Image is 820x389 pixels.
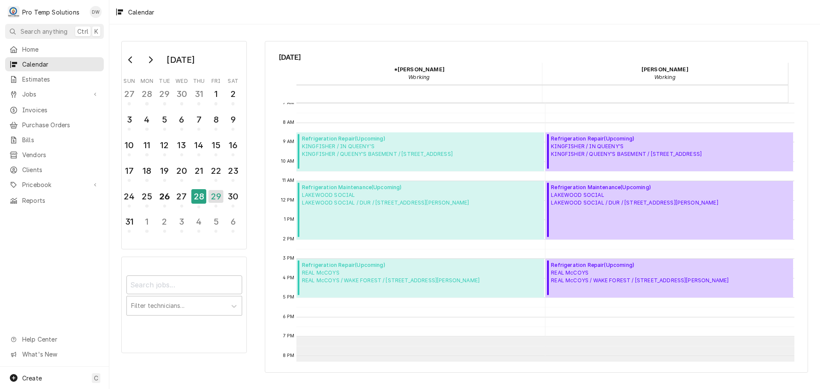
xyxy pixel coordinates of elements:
span: KINGFISHER / IN QUEENY'S KINGFISHER / QUEENY'S BASEMENT / [STREET_ADDRESS] [551,143,702,158]
span: C [94,374,98,383]
span: Clients [22,165,100,174]
div: 4 [192,215,205,228]
a: Vendors [5,148,104,162]
span: Bills [22,135,100,144]
a: Go to What's New [5,347,104,361]
div: [Service] Refrigeration Repair REAL McCOYS REAL McCOYS / WAKE FOREST / 3325 Rogers Rd, Wake Fores... [296,259,544,298]
a: Estimates [5,72,104,86]
div: [Service] Refrigeration Maintenance LAKEWOOD SOCIAL LAKEWOOD SOCIAL / DUR / 1920 Chapel Hill Rd, ... [296,181,544,240]
span: Pricebook [22,180,87,189]
div: [Service] Refrigeration Repair REAL McCOYS REAL McCOYS / WAKE FOREST / 3325 Rogers Rd, Wake Fores... [545,259,794,298]
span: 11 AM [280,177,297,184]
button: Go to next month [142,53,159,67]
div: 21 [192,164,205,177]
strong: [PERSON_NAME] [641,66,688,73]
div: 1 [209,88,223,100]
div: 13 [175,139,188,152]
div: Refrigeration Repair(Upcoming)REAL McCOYSREAL McCOYS / WAKE FOREST / [STREET_ADDRESS][PERSON_NAME] [545,259,794,298]
div: 28 [191,189,206,204]
div: [DATE] [164,53,198,67]
div: 29 [208,190,223,203]
span: 2 PM [281,236,297,243]
div: 2 [158,215,171,228]
div: Refrigeration Maintenance(Upcoming)LAKEWOOD SOCIALLAKEWOOD SOCIAL / DUR / [STREET_ADDRESS][PERSON... [545,181,794,240]
div: 6 [175,113,188,126]
span: 7 PM [281,333,297,339]
span: Refrigeration Repair ( Upcoming ) [551,261,729,269]
div: 3 [175,215,188,228]
a: Clients [5,163,104,177]
span: 8 PM [281,352,297,359]
span: 7 AM [281,99,297,106]
div: *Kevin Williams - Working [296,63,542,84]
em: Working [654,74,676,80]
div: 9 [226,113,240,126]
span: 3 PM [281,255,297,262]
div: 30 [226,190,240,203]
th: Saturday [225,75,242,85]
div: 25 [140,190,153,203]
div: [Service] Refrigeration Maintenance LAKEWOOD SOCIAL LAKEWOOD SOCIAL / DUR / 1920 Chapel Hill Rd, ... [545,181,794,240]
div: 18 [140,164,153,177]
div: 29 [158,88,171,100]
div: 22 [209,164,223,177]
button: Search anythingCtrlK [5,24,104,39]
div: Refrigeration Repair(Upcoming)REAL McCOYSREAL McCOYS / WAKE FOREST / [STREET_ADDRESS][PERSON_NAME] [296,259,544,298]
span: Calendar [22,60,100,69]
div: Refrigeration Repair(Upcoming)KINGFISHER / IN QUEENY'SKINGFISHER / QUEENY'S BASEMENT / [STREET_AD... [545,132,794,171]
th: Thursday [190,75,208,85]
span: 12 PM [279,197,297,204]
span: LAKEWOOD SOCIAL LAKEWOOD SOCIAL / DUR / [STREET_ADDRESS][PERSON_NAME] [551,191,718,207]
div: [Service] Refrigeration Repair KINGFISHER / IN QUEENY'S KINGFISHER / QUEENY'S BASEMENT / 321 E Ch... [545,132,794,171]
span: Refrigeration Repair ( Upcoming ) [551,135,702,143]
span: Home [22,45,100,54]
span: 9 AM [281,138,297,145]
span: LAKEWOOD SOCIAL LAKEWOOD SOCIAL / DUR / [STREET_ADDRESS][PERSON_NAME] [302,191,469,207]
span: Reports [22,196,100,205]
span: 4 PM [281,275,297,281]
span: REAL McCOYS REAL McCOYS / WAKE FOREST / [STREET_ADDRESS][PERSON_NAME] [302,269,480,284]
span: 10 AM [279,158,297,165]
div: 8 [209,113,223,126]
span: Search anything [20,27,67,36]
div: 27 [123,88,136,100]
div: 30 [175,88,188,100]
a: Reports [5,193,104,208]
em: Working [408,74,430,80]
span: Invoices [22,105,100,114]
div: 7 [192,113,205,126]
div: 26 [158,190,171,203]
div: 31 [192,88,205,100]
div: Calendar Calendar [265,41,808,373]
div: 23 [226,164,240,177]
strong: *[PERSON_NAME] [394,66,445,73]
div: 17 [123,164,136,177]
div: 28 [140,88,153,100]
div: Calendar Day Picker [121,41,247,249]
span: Refrigeration Maintenance ( Upcoming ) [551,184,718,191]
span: Refrigeration Repair ( Upcoming ) [302,135,453,143]
a: Go to Help Center [5,332,104,346]
div: 31 [123,215,136,228]
div: 5 [209,215,223,228]
span: 8 AM [281,119,297,126]
div: 27 [175,190,188,203]
div: 15 [209,139,223,152]
span: Purchase Orders [22,120,100,129]
span: What's New [22,350,99,359]
span: Ctrl [77,27,88,36]
div: 20 [175,164,188,177]
a: Home [5,42,104,56]
div: Refrigeration Repair(Upcoming)KINGFISHER / IN QUEENY'SKINGFISHER / QUEENY'S BASEMENT / [STREET_AD... [296,132,544,171]
th: Monday [138,75,156,85]
span: Create [22,374,42,382]
div: 11 [140,139,153,152]
a: Go to Jobs [5,87,104,101]
div: 19 [158,164,171,177]
span: Refrigeration Repair ( Upcoming ) [302,261,480,269]
div: Dakota Williams - Working [542,63,788,84]
a: Go to Pricebook [5,178,104,192]
div: [Service] Refrigeration Repair KINGFISHER / IN QUEENY'S KINGFISHER / QUEENY'S BASEMENT / 321 E Ch... [296,132,544,171]
span: 1 PM [282,216,297,223]
span: Estimates [22,75,100,84]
